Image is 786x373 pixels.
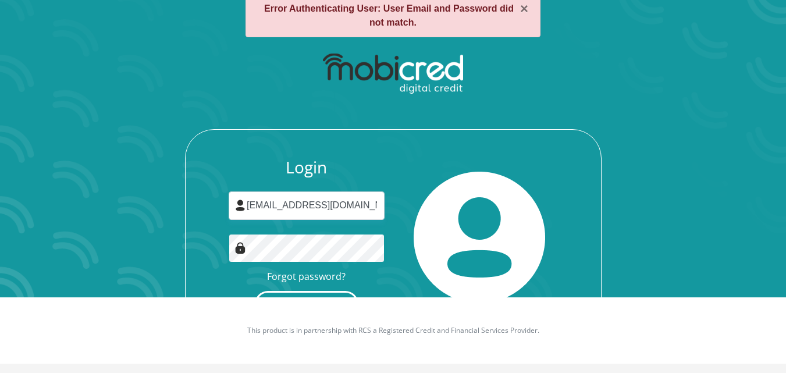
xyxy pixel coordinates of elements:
[229,158,385,177] h3: Login
[234,200,246,211] img: user-icon image
[267,270,346,283] a: Forgot password?
[264,3,514,27] strong: Error Authenticating User: User Email and Password did not match.
[234,242,246,254] img: Image
[229,191,385,220] input: Username
[520,2,528,16] button: ×
[70,325,716,336] p: This product is in partnership with RCS a Registered Credit and Financial Services Provider.
[255,291,358,317] button: Login
[323,54,463,94] img: mobicred logo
